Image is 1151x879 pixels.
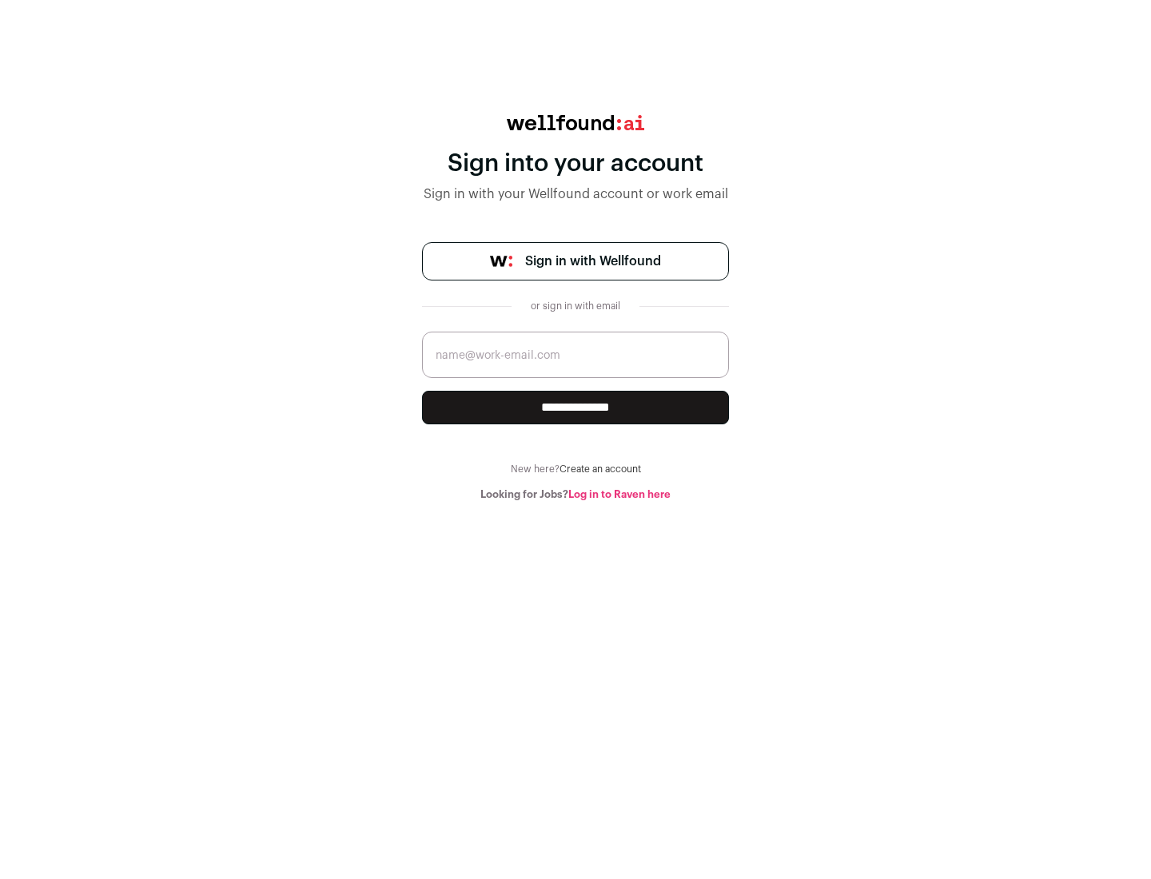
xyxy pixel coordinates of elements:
[422,488,729,501] div: Looking for Jobs?
[560,464,641,474] a: Create an account
[524,300,627,312] div: or sign in with email
[422,149,729,178] div: Sign into your account
[422,242,729,280] a: Sign in with Wellfound
[422,332,729,378] input: name@work-email.com
[507,115,644,130] img: wellfound:ai
[422,185,729,204] div: Sign in with your Wellfound account or work email
[525,252,661,271] span: Sign in with Wellfound
[568,489,671,499] a: Log in to Raven here
[422,463,729,475] div: New here?
[490,256,512,267] img: wellfound-symbol-flush-black-fb3c872781a75f747ccb3a119075da62bfe97bd399995f84a933054e44a575c4.png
